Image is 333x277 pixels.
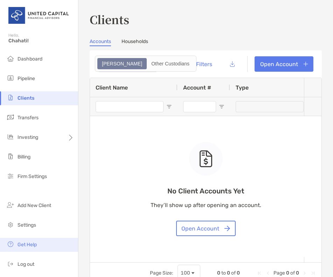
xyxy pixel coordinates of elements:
a: Households [122,38,148,46]
img: United Capital Logo [8,3,70,28]
img: investing icon [6,133,15,141]
span: Chahati! [8,38,74,44]
span: 0 [227,270,230,276]
span: 0 [217,270,220,276]
div: Next Page [302,270,307,276]
span: Page [273,270,285,276]
span: to [221,270,226,276]
div: Page Size: [150,270,173,276]
div: First Page [257,270,262,276]
span: Investing [18,134,38,140]
img: clients icon [6,93,15,102]
div: segmented control [95,56,196,72]
span: Settings [18,222,36,228]
div: Last Page [310,270,316,276]
img: add_new_client icon [6,201,15,209]
img: button icon [224,226,230,231]
img: transfers icon [6,113,15,121]
span: Get Help [18,242,37,248]
p: No Client Accounts Yet [151,187,261,196]
span: Pipeline [18,76,35,81]
img: settings icon [6,220,15,229]
h3: Clients [90,11,322,27]
span: 0 [237,270,240,276]
span: Clients [18,95,34,101]
div: Previous Page [265,270,271,276]
a: Accounts [90,38,111,46]
span: Transfers [18,115,39,121]
span: of [231,270,236,276]
div: Other Custodians [147,59,193,69]
span: Log out [18,261,34,267]
img: firm-settings icon [6,172,15,180]
a: Open Account [255,56,313,72]
div: Zoe [98,59,146,69]
p: They’ll show up after opening an account. [151,201,261,209]
span: of [290,270,295,276]
span: 0 [296,270,299,276]
img: billing icon [6,152,15,161]
img: logout icon [6,260,15,268]
img: get-help icon [6,240,15,248]
span: Firm Settings [18,173,47,179]
img: dashboard icon [6,54,15,63]
button: Open Account [176,221,236,236]
img: pipeline icon [6,74,15,82]
div: 100 [181,270,190,276]
span: Billing [18,154,30,160]
span: 0 [286,270,289,276]
span: Dashboard [18,56,42,62]
span: Add New Client [18,203,51,208]
img: empty state icon [199,150,213,167]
